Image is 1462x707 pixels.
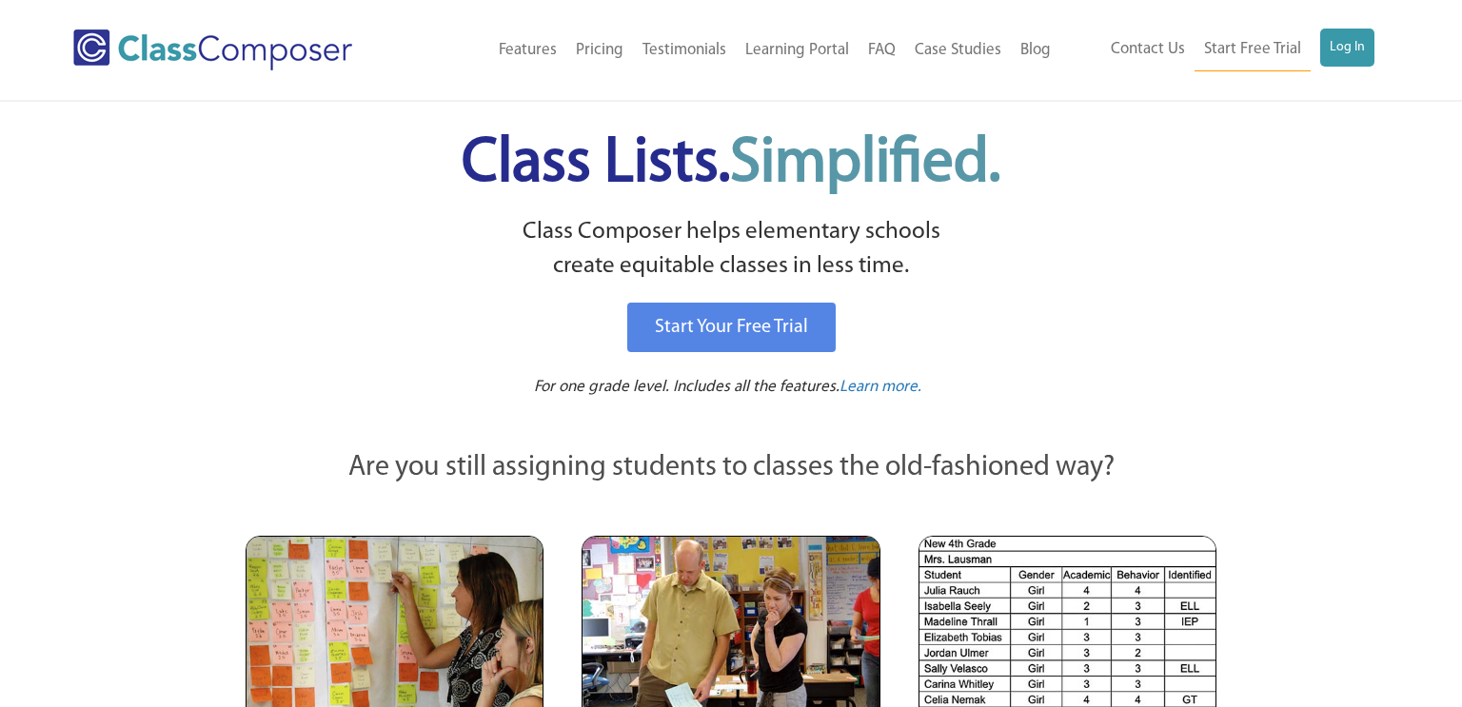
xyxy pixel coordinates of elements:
[1101,29,1195,70] a: Contact Us
[1195,29,1311,71] a: Start Free Trial
[416,29,1059,71] nav: Header Menu
[1060,29,1375,71] nav: Header Menu
[243,215,1219,285] p: Class Composer helps elementary schools create equitable classes in less time.
[633,29,736,71] a: Testimonials
[627,303,836,352] a: Start Your Free Trial
[73,29,352,70] img: Class Composer
[1011,29,1060,71] a: Blog
[655,318,808,337] span: Start Your Free Trial
[840,376,921,400] a: Learn more.
[462,133,1000,195] span: Class Lists.
[736,29,859,71] a: Learning Portal
[905,29,1011,71] a: Case Studies
[246,447,1216,489] p: Are you still assigning students to classes the old-fashioned way?
[1320,29,1374,67] a: Log In
[566,29,633,71] a: Pricing
[840,379,921,395] span: Learn more.
[730,133,1000,195] span: Simplified.
[489,29,566,71] a: Features
[859,29,905,71] a: FAQ
[534,379,840,395] span: For one grade level. Includes all the features.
